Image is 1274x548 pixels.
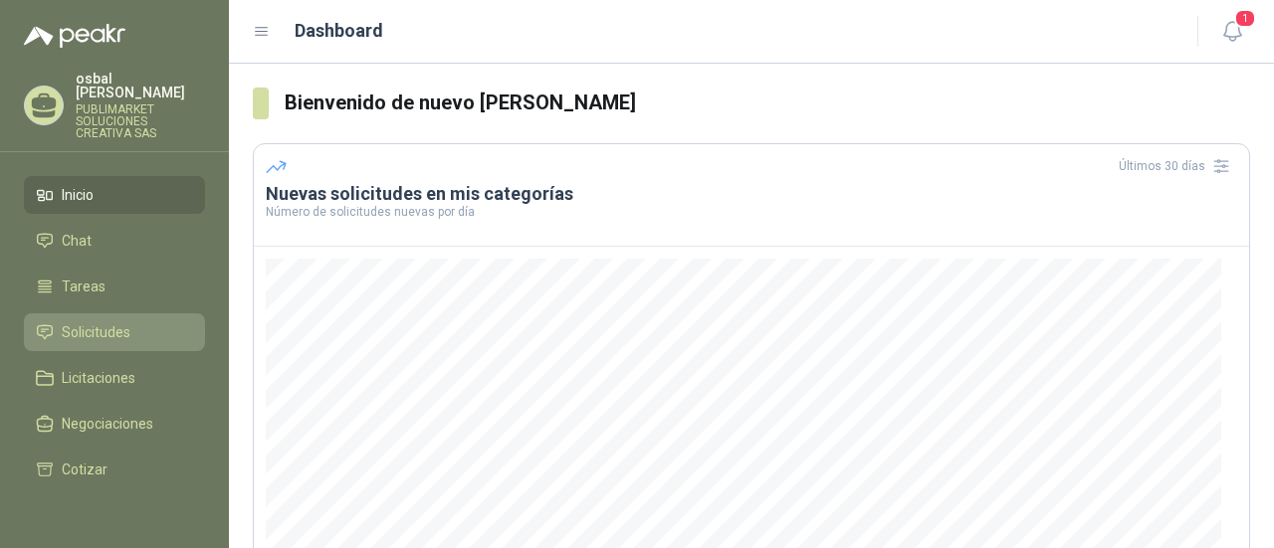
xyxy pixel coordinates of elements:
span: Chat [62,230,92,252]
a: Chat [24,222,205,260]
span: Tareas [62,275,106,297]
h1: Dashboard [295,17,383,45]
a: Cotizar [24,451,205,488]
button: 1 [1214,14,1250,50]
h3: Nuevas solicitudes en mis categorías [266,182,1237,206]
span: Solicitudes [62,321,130,343]
span: Licitaciones [62,367,135,389]
span: Inicio [62,184,94,206]
a: Licitaciones [24,359,205,397]
span: Negociaciones [62,413,153,435]
a: Inicio [24,176,205,214]
a: Solicitudes [24,313,205,351]
p: osbal [PERSON_NAME] [76,72,205,99]
a: Negociaciones [24,405,205,443]
a: Tareas [24,268,205,305]
p: PUBLIMARKET SOLUCIONES CREATIVA SAS [76,103,205,139]
span: 1 [1234,9,1256,28]
img: Logo peakr [24,24,125,48]
div: Últimos 30 días [1119,150,1237,182]
span: Cotizar [62,458,107,480]
p: Número de solicitudes nuevas por día [266,206,1237,218]
h3: Bienvenido de nuevo [PERSON_NAME] [285,88,1251,118]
